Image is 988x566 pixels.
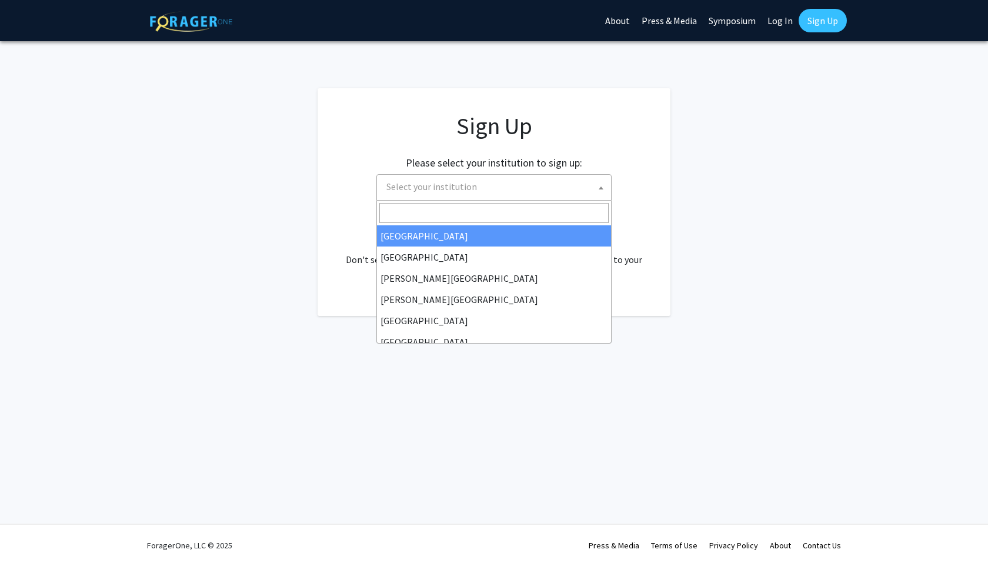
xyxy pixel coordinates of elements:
li: [GEOGRAPHIC_DATA] [377,331,611,352]
li: [GEOGRAPHIC_DATA] [377,225,611,247]
li: [PERSON_NAME][GEOGRAPHIC_DATA] [377,289,611,310]
div: Already have an account? . Don't see your institution? about bringing ForagerOne to your institut... [341,224,647,281]
span: Select your institution [386,181,477,192]
a: Press & Media [589,540,639,551]
li: [GEOGRAPHIC_DATA] [377,247,611,268]
a: Terms of Use [651,540,697,551]
a: Sign Up [799,9,847,32]
input: Search [379,203,609,223]
a: About [770,540,791,551]
a: Privacy Policy [709,540,758,551]
li: [PERSON_NAME][GEOGRAPHIC_DATA] [377,268,611,289]
span: Select your institution [382,175,611,199]
li: [GEOGRAPHIC_DATA] [377,310,611,331]
a: Contact Us [803,540,841,551]
div: ForagerOne, LLC © 2025 [147,525,232,566]
h1: Sign Up [341,112,647,140]
img: ForagerOne Logo [150,11,232,32]
h2: Please select your institution to sign up: [406,157,582,169]
span: Select your institution [376,174,612,201]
